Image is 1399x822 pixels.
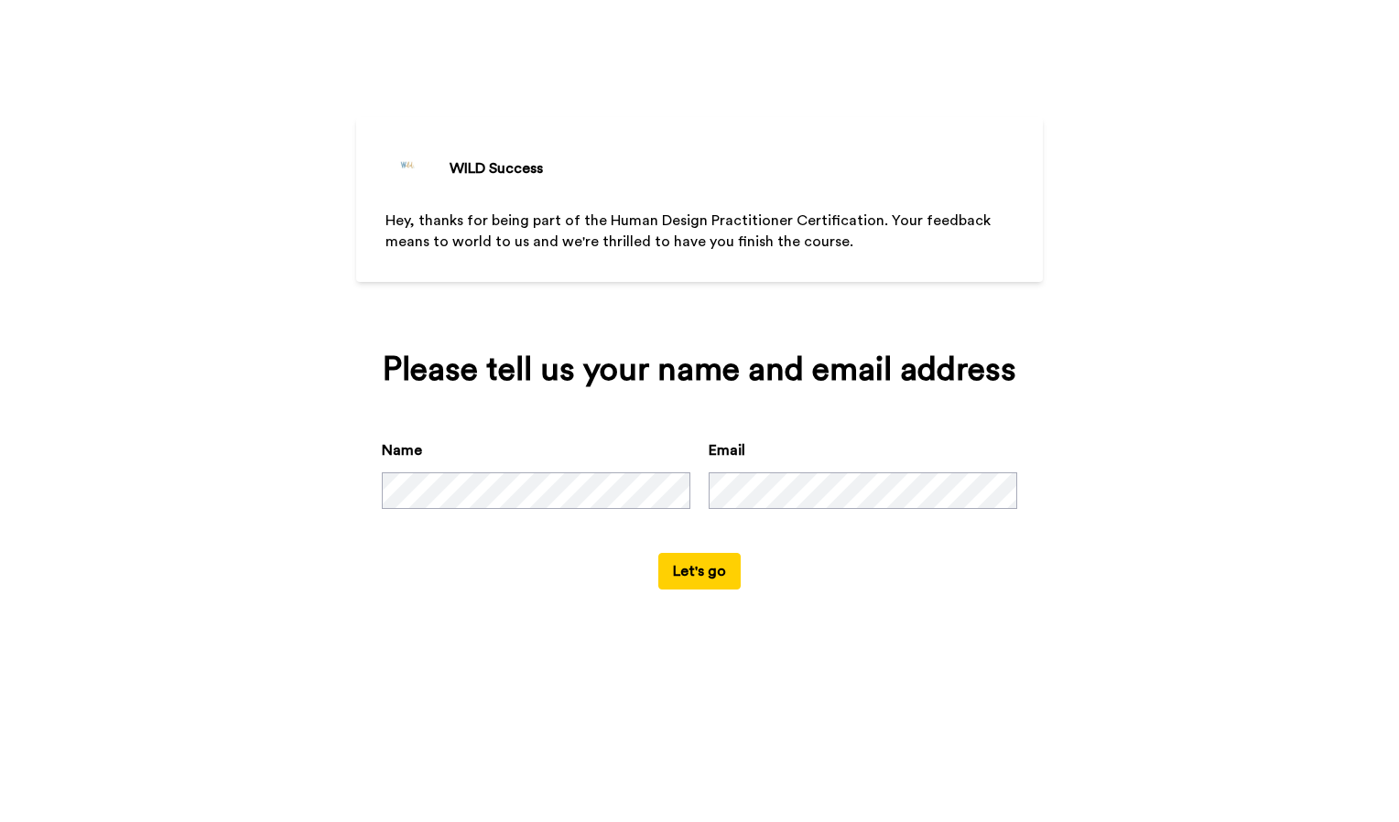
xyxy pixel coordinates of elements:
label: Email [709,439,745,461]
span: Hey, thanks for being part of the Human Design Practitioner Certification. Your feedback means to... [385,213,994,249]
div: WILD Success [450,157,543,179]
label: Name [382,439,422,461]
div: Please tell us your name and email address [382,352,1017,388]
button: Let's go [658,553,741,589]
